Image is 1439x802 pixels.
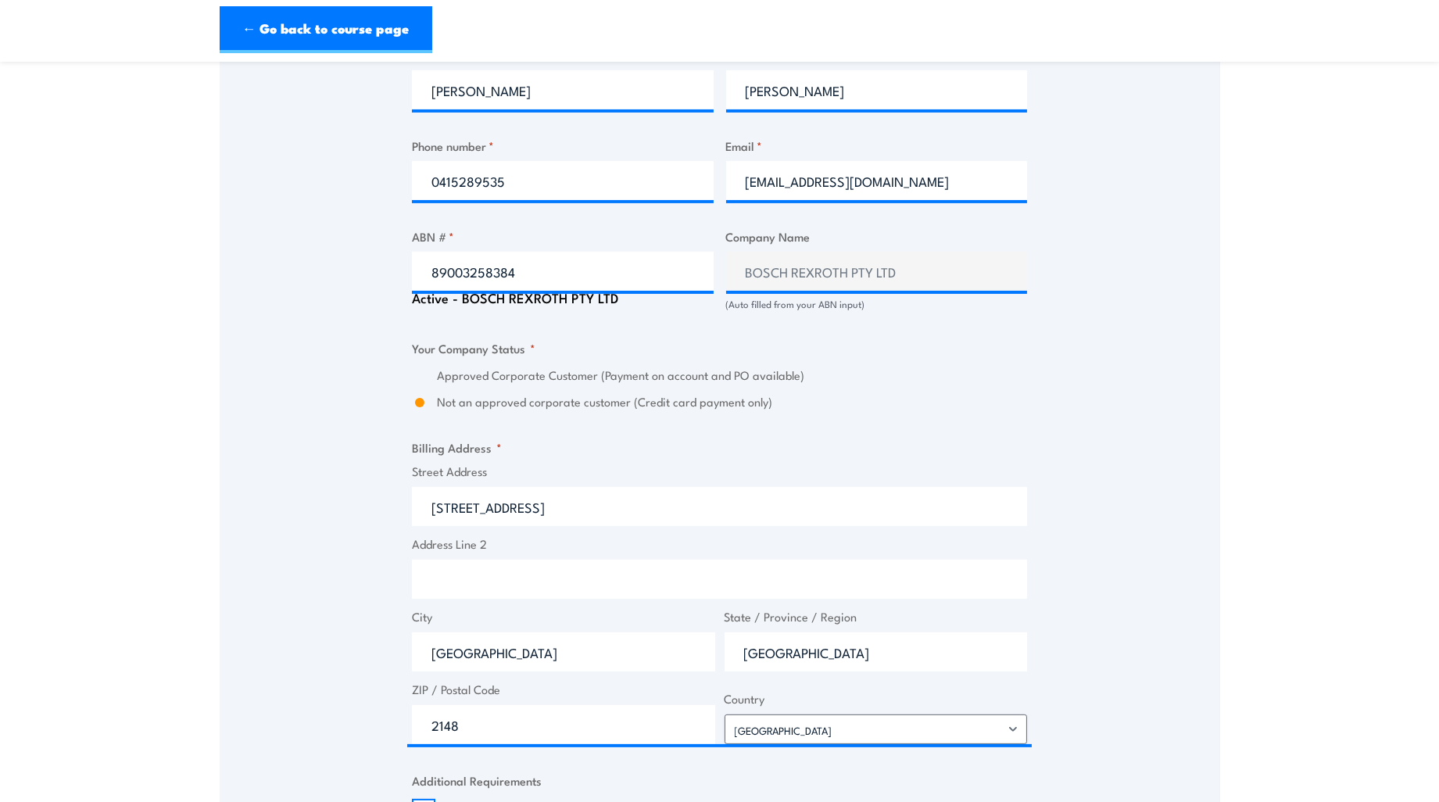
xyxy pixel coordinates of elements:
label: ABN # [412,227,714,245]
label: Phone number [412,137,714,155]
label: Approved Corporate Customer (Payment on account and PO available) [437,367,1027,385]
label: Address Line 2 [412,535,1027,553]
label: State / Province / Region [725,608,1028,626]
legend: Additional Requirements [412,772,542,789]
label: Email [726,137,1028,155]
label: ZIP / Postal Code [412,681,715,699]
legend: Your Company Status [412,339,535,357]
label: Not an approved corporate customer (Credit card payment only) [437,393,1027,411]
div: Active - BOSCH REXROTH PTY LTD [412,291,714,305]
label: Country [725,690,1028,708]
div: (Auto filled from your ABN input) [726,297,1028,312]
legend: Billing Address [412,439,502,456]
label: Company Name [726,227,1028,245]
label: Street Address [412,463,1027,481]
a: ← Go back to course page [220,6,432,53]
label: City [412,608,715,626]
input: Enter a location [412,487,1027,526]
